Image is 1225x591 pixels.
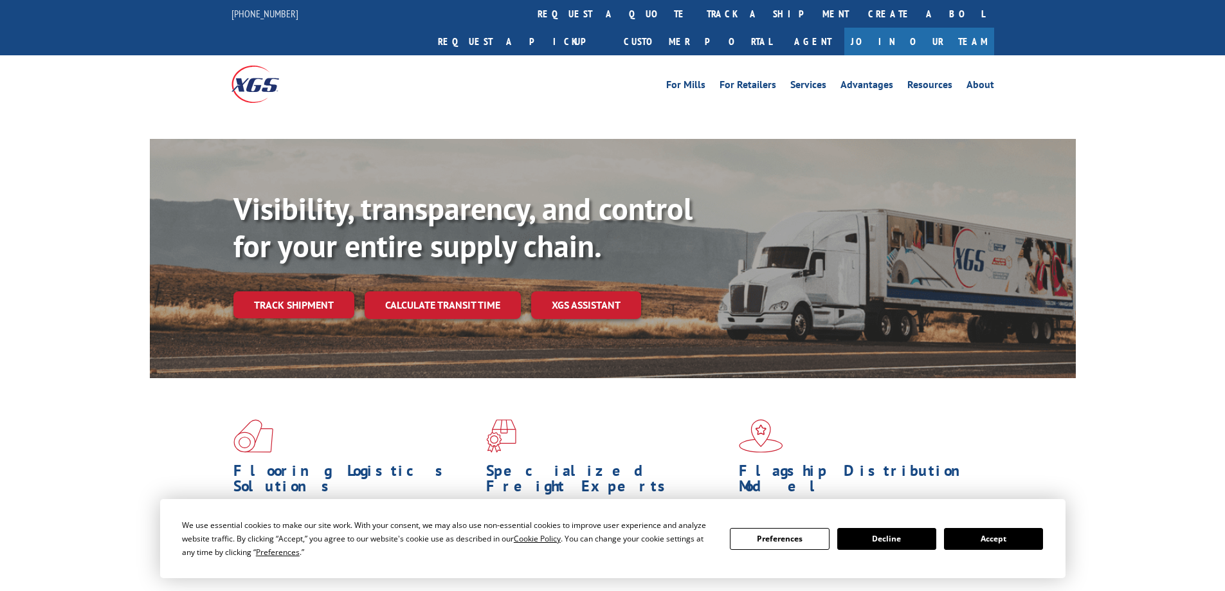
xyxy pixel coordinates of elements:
[666,80,705,94] a: For Mills
[160,499,1066,578] div: Cookie Consent Prompt
[233,419,273,453] img: xgs-icon-total-supply-chain-intelligence-red
[790,80,826,94] a: Services
[428,28,614,55] a: Request a pickup
[365,291,521,319] a: Calculate transit time
[781,28,844,55] a: Agent
[233,291,354,318] a: Track shipment
[720,80,776,94] a: For Retailers
[182,518,714,559] div: We use essential cookies to make our site work. With your consent, we may also use non-essential ...
[231,7,298,20] a: [PHONE_NUMBER]
[944,528,1043,550] button: Accept
[730,528,829,550] button: Preferences
[256,547,300,558] span: Preferences
[486,463,729,500] h1: Specialized Freight Experts
[840,80,893,94] a: Advantages
[514,533,561,544] span: Cookie Policy
[739,419,783,453] img: xgs-icon-flagship-distribution-model-red
[844,28,994,55] a: Join Our Team
[837,528,936,550] button: Decline
[907,80,952,94] a: Resources
[486,419,516,453] img: xgs-icon-focused-on-flooring-red
[531,291,641,319] a: XGS ASSISTANT
[739,463,982,500] h1: Flagship Distribution Model
[233,463,476,500] h1: Flooring Logistics Solutions
[966,80,994,94] a: About
[614,28,781,55] a: Customer Portal
[233,188,693,266] b: Visibility, transparency, and control for your entire supply chain.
